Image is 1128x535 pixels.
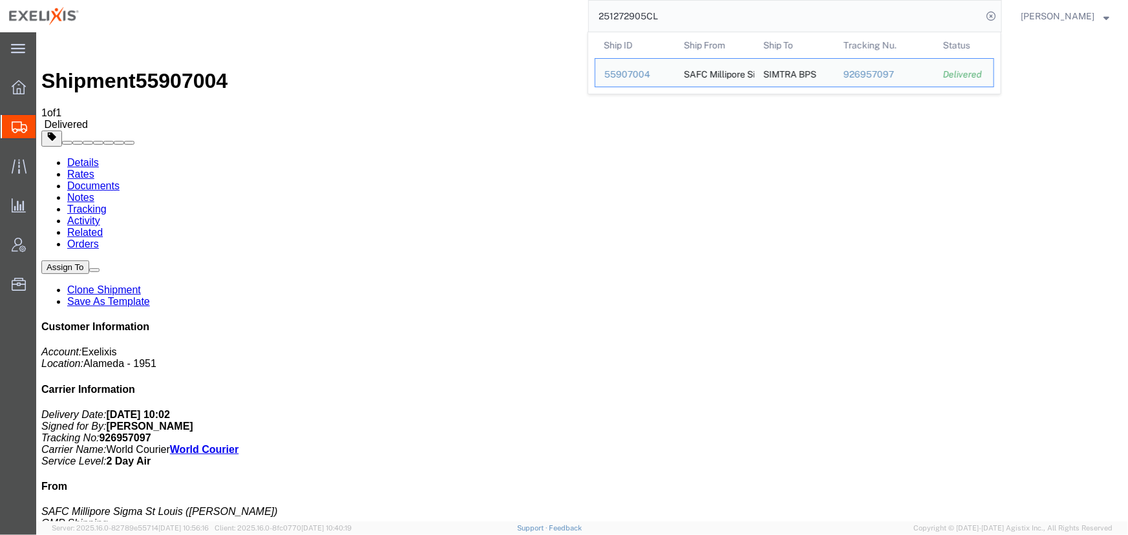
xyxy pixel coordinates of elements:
div: SIMTRA BPS [763,59,816,87]
span: Art Buenaventura [1021,9,1094,23]
a: Support [517,524,549,532]
th: Ship ID [595,32,675,58]
span: [DATE] 10:40:19 [301,524,352,532]
th: Ship To [754,32,835,58]
button: [PERSON_NAME] [1020,8,1110,24]
span: [DATE] 10:56:16 [158,524,209,532]
div: SAFC Millipore Sigma St Louis [684,59,746,87]
span: Client: 2025.16.0-8fc0770 [215,524,352,532]
div: 926957097 [844,68,926,81]
th: Ship From [675,32,755,58]
input: Search for shipment number, reference number [589,1,982,32]
th: Status [934,32,994,58]
iframe: FS Legacy Container [36,32,1128,521]
div: Delivered [943,68,984,81]
a: Feedback [549,524,582,532]
div: 55907004 [604,68,666,81]
img: logo [9,6,79,26]
span: Server: 2025.16.0-82789e55714 [52,524,209,532]
span: Copyright © [DATE]-[DATE] Agistix Inc., All Rights Reserved [913,523,1112,534]
table: Search Results [595,32,1001,94]
th: Tracking Nu. [835,32,935,58]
